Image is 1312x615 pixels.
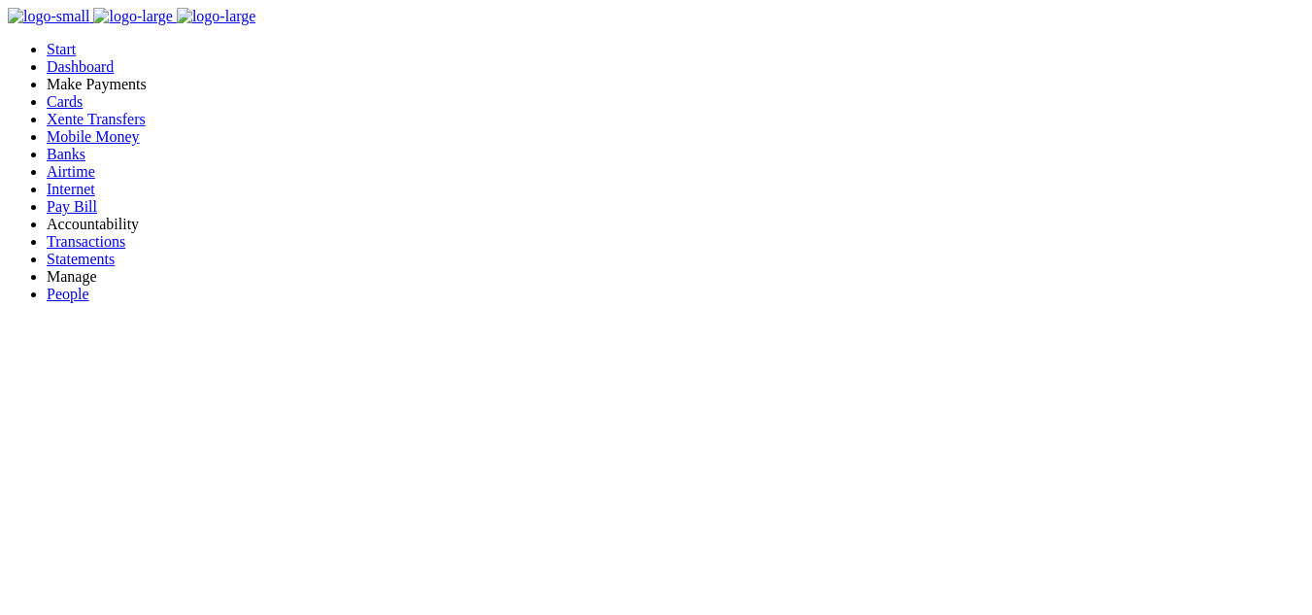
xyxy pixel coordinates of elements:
span: ake Payments [60,76,146,92]
img: logo-small [8,8,89,25]
a: Airtime [47,163,95,180]
a: logo-small logo-large logo-large [8,8,255,24]
a: Transactions [47,233,125,250]
a: Start [47,41,76,57]
a: Dashboard [47,58,114,75]
li: Ac [47,216,1304,233]
a: Cards [47,93,83,110]
a: Internet [47,181,95,197]
span: countability [65,216,139,232]
a: Banks [47,146,85,162]
a: People [47,286,89,302]
img: logo-large [177,8,255,25]
span: anage [60,268,96,285]
img: logo-large [93,8,172,25]
li: M [47,268,1304,286]
li: M [47,76,1304,93]
a: Xente Transfers [47,111,146,127]
a: Statements [47,251,115,267]
a: Mobile Money [47,128,140,145]
a: Pay Bill [47,198,97,215]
